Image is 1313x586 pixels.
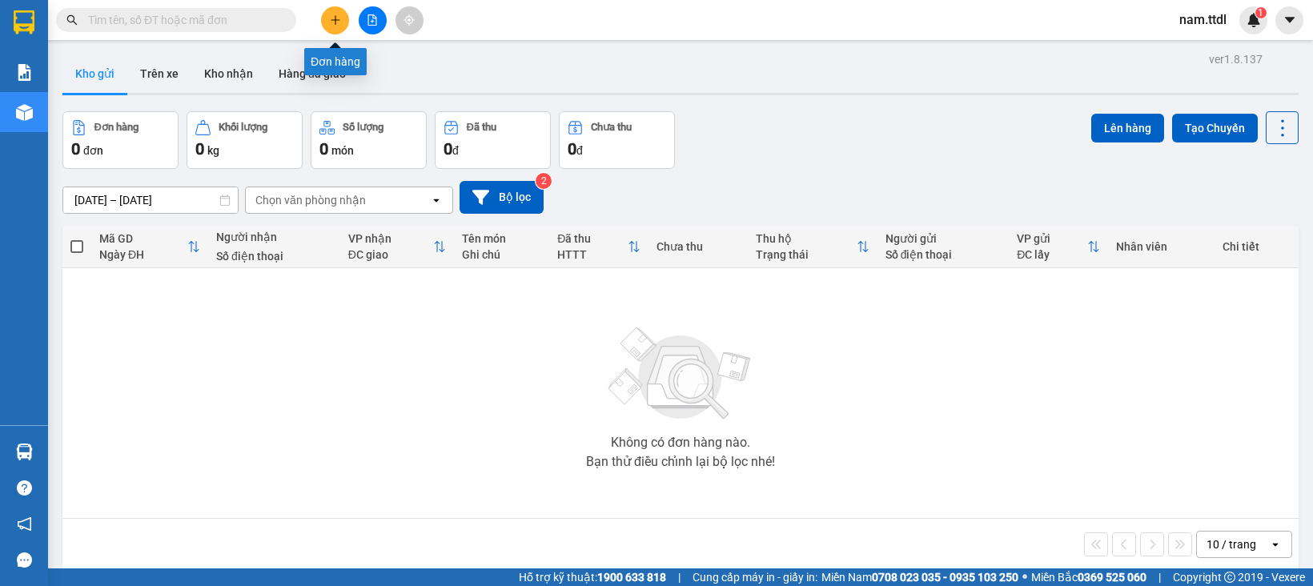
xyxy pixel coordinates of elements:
div: Người nhận [216,231,332,243]
button: Đơn hàng0đơn [62,111,179,169]
button: Trên xe [127,54,191,93]
svg: open [1269,538,1282,551]
span: Miền Nam [821,568,1018,586]
div: Tên món [462,232,541,245]
span: đ [452,144,459,157]
span: 1 [1258,7,1263,18]
button: Số lượng0món [311,111,427,169]
div: Đã thu [467,122,496,133]
th: Toggle SortBy [340,226,455,268]
div: Thu hộ [756,232,857,245]
button: plus [321,6,349,34]
div: Số điện thoại [216,250,332,263]
div: Chọn văn phòng nhận [255,192,366,208]
div: ĐC lấy [1017,248,1087,261]
th: Toggle SortBy [748,226,877,268]
img: svg+xml;base64,PHN2ZyBjbGFzcz0ibGlzdC1wbHVnX19zdmciIHhtbG5zPSJodHRwOi8vd3d3LnczLm9yZy8yMDAwL3N2Zy... [600,318,761,430]
span: notification [17,516,32,532]
span: 0 [195,139,204,159]
img: warehouse-icon [16,104,33,121]
div: Ngày ĐH [99,248,187,261]
th: Toggle SortBy [91,226,208,268]
div: Mã GD [99,232,187,245]
th: Toggle SortBy [1009,226,1108,268]
th: Toggle SortBy [549,226,648,268]
span: kg [207,144,219,157]
span: 0 [444,139,452,159]
div: Chưa thu [591,122,632,133]
div: Số điện thoại [885,248,1002,261]
span: plus [330,14,341,26]
div: Chưa thu [656,240,740,253]
svg: open [430,194,443,207]
span: 0 [71,139,80,159]
div: Đơn hàng [94,122,139,133]
div: Bạn thử điều chỉnh lại bộ lọc nhé! [586,456,775,468]
button: file-add [359,6,387,34]
span: món [331,144,354,157]
button: Chưa thu0đ [559,111,675,169]
button: Hàng đã giao [266,54,359,93]
span: ⚪️ [1022,574,1027,580]
div: Đã thu [557,232,628,245]
img: solution-icon [16,64,33,81]
strong: 0708 023 035 - 0935 103 250 [872,571,1018,584]
span: nam.ttdl [1166,10,1239,30]
button: Đã thu0đ [435,111,551,169]
div: Không có đơn hàng nào. [611,436,750,449]
div: Số lượng [343,122,383,133]
button: Bộ lọc [460,181,544,214]
span: 0 [319,139,328,159]
button: aim [396,6,424,34]
div: 10 / trang [1207,536,1256,552]
span: | [1158,568,1161,586]
div: ver 1.8.137 [1209,50,1263,68]
img: warehouse-icon [16,444,33,460]
span: Miền Bắc [1031,568,1146,586]
span: Cung cấp máy in - giấy in: [693,568,817,586]
button: Kho nhận [191,54,266,93]
button: Tạo Chuyến [1172,114,1258,142]
img: icon-new-feature [1247,13,1261,27]
strong: 1900 633 818 [597,571,666,584]
span: aim [404,14,415,26]
div: VP nhận [348,232,434,245]
button: caret-down [1275,6,1303,34]
div: Ghi chú [462,248,541,261]
input: Select a date range. [63,187,238,213]
span: copyright [1224,572,1235,583]
div: ĐC giao [348,248,434,261]
span: message [17,552,32,568]
strong: 0369 525 060 [1078,571,1146,584]
button: Lên hàng [1091,114,1164,142]
input: Tìm tên, số ĐT hoặc mã đơn [88,11,277,29]
span: | [678,568,681,586]
span: 0 [568,139,576,159]
span: Hỗ trợ kỹ thuật: [519,568,666,586]
span: search [66,14,78,26]
sup: 2 [536,173,552,189]
div: Người gửi [885,232,1002,245]
div: Khối lượng [219,122,267,133]
span: file-add [367,14,378,26]
sup: 1 [1255,7,1267,18]
div: Nhân viên [1116,240,1207,253]
span: đơn [83,144,103,157]
button: Khối lượng0kg [187,111,303,169]
img: logo-vxr [14,10,34,34]
button: Kho gửi [62,54,127,93]
div: HTTT [557,248,628,261]
span: caret-down [1283,13,1297,27]
div: Trạng thái [756,248,857,261]
div: Chi tiết [1223,240,1291,253]
div: VP gửi [1017,232,1087,245]
span: đ [576,144,583,157]
span: question-circle [17,480,32,496]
